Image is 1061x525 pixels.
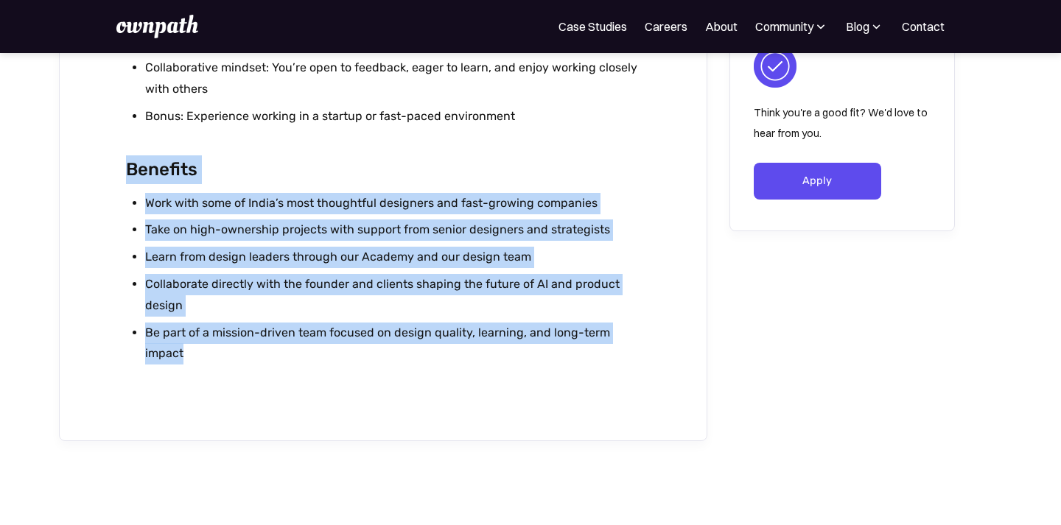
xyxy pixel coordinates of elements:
[126,155,641,184] h2: Benefits
[145,193,641,214] li: Work with some of India’s most thoughtful designers and fast-growing companies
[755,18,813,35] div: Community
[145,219,641,241] li: Take on high-ownership projects with support from senior designers and strategists
[846,18,869,35] div: Blog
[754,102,931,144] p: Think you're a good fit? We'd love to hear from you.
[145,274,641,317] li: Collaborate directly with the founder and clients shaping the future of AI and product design
[846,18,884,35] div: Blog
[145,323,641,365] li: Be part of a mission-driven team focused on design quality, learning, and long-term impact
[705,18,738,35] a: About
[145,106,641,127] li: Bonus: Experience working in a startup or fast-paced environment
[755,18,828,35] div: Community
[558,18,627,35] a: Case Studies
[145,57,641,100] li: Collaborative mindset: You’re open to feedback, eager to learn, and enjoy working closely with ot...
[754,163,881,200] a: Apply
[145,247,641,268] li: Learn from design leaders through our Academy and our design team
[902,18,945,35] a: Contact
[645,18,687,35] a: Careers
